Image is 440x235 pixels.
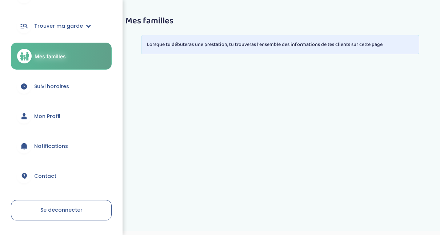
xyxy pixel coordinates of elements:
span: Mon Profil [34,113,60,120]
a: Contact [11,163,112,189]
span: Suivi horaires [34,83,69,90]
span: Notifications [34,142,68,150]
a: Mon Profil [11,103,112,129]
span: Contact [34,172,56,180]
a: Trouver ma garde [11,13,112,39]
h3: Mes familles [125,16,435,26]
a: Mes familles [11,43,112,70]
span: Se déconnecter [40,206,83,214]
a: Notifications [11,133,112,159]
a: Se déconnecter [11,200,112,220]
span: Mes familles [35,52,66,60]
span: Trouver ma garde [34,22,83,30]
a: Suivi horaires [11,73,112,99]
p: Lorsque tu débuteras une prestation, tu trouveras l'ensemble des informations de tes clients sur ... [147,41,413,48]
